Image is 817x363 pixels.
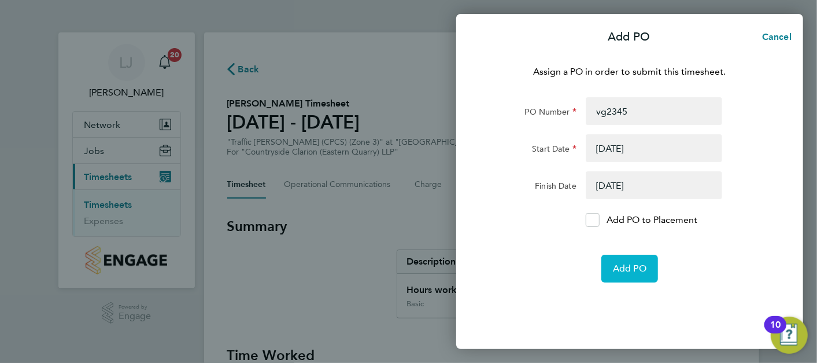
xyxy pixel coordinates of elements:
[525,107,576,120] label: PO Number
[771,317,808,354] button: Open Resource Center, 10 new notifications
[613,263,646,274] span: Add PO
[608,29,650,45] p: Add PO
[759,31,792,42] span: Cancel
[535,181,576,195] label: Finish Date
[601,255,658,283] button: Add PO
[532,144,576,157] label: Start Date
[607,213,697,227] p: Add PO to Placement
[586,97,722,125] input: Enter PO Number
[744,25,803,49] button: Cancel
[770,325,781,340] div: 10
[489,65,771,79] p: Assign a PO in order to submit this timesheet.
